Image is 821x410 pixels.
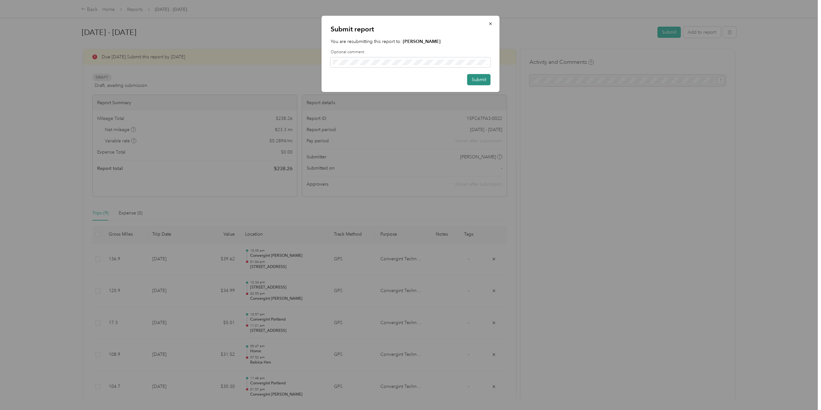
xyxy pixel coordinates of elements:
[467,74,491,85] button: Submit
[785,374,821,410] iframe: Everlance-gr Chat Button Frame
[331,38,491,45] p: You are resubmitting this report to:
[403,39,441,44] strong: [PERSON_NAME]
[331,49,491,55] label: Optional comment
[331,25,491,34] p: Submit report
